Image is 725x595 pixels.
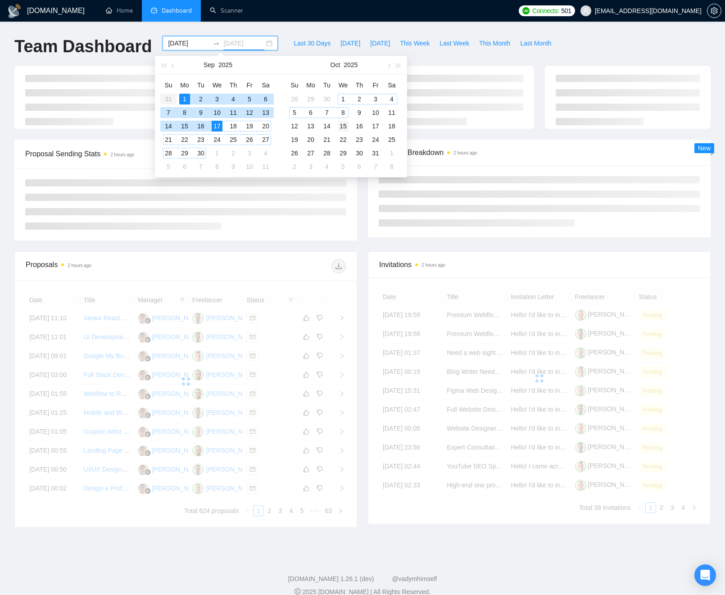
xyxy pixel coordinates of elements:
[370,161,381,172] div: 7
[195,94,206,104] div: 2
[303,78,319,92] th: Mo
[335,92,351,106] td: 2025-10-01
[177,146,193,160] td: 2025-09-29
[561,6,571,16] span: 501
[163,148,174,159] div: 28
[244,94,255,104] div: 5
[379,147,700,158] span: Scanner Breakdown
[386,107,397,118] div: 11
[177,106,193,119] td: 2025-09-08
[193,133,209,146] td: 2025-09-23
[241,106,258,119] td: 2025-09-12
[177,78,193,92] th: Mo
[354,134,365,145] div: 23
[204,56,215,74] button: Sep
[163,121,174,132] div: 14
[162,7,192,14] span: Dashboard
[286,133,303,146] td: 2025-10-19
[244,148,255,159] div: 3
[160,133,177,146] td: 2025-09-21
[195,107,206,118] div: 9
[354,107,365,118] div: 9
[474,36,515,50] button: This Month
[260,161,271,172] div: 11
[351,78,367,92] th: Th
[213,40,220,47] span: swap-right
[319,78,335,92] th: Tu
[338,107,349,118] div: 8
[367,146,384,160] td: 2025-10-31
[258,92,274,106] td: 2025-09-06
[210,7,243,14] a: searchScanner
[179,121,190,132] div: 15
[294,38,331,48] span: Last 30 Days
[335,106,351,119] td: 2025-10-08
[193,119,209,133] td: 2025-09-16
[305,94,316,104] div: 29
[370,94,381,104] div: 3
[177,119,193,133] td: 2025-09-15
[367,133,384,146] td: 2025-10-24
[384,146,400,160] td: 2025-11-01
[367,119,384,133] td: 2025-10-17
[193,146,209,160] td: 2025-09-30
[386,161,397,172] div: 8
[351,119,367,133] td: 2025-10-16
[386,121,397,132] div: 18
[303,119,319,133] td: 2025-10-13
[225,133,241,146] td: 2025-09-25
[244,134,255,145] div: 26
[335,146,351,160] td: 2025-10-29
[260,134,271,145] div: 27
[305,134,316,145] div: 20
[160,106,177,119] td: 2025-09-07
[322,107,332,118] div: 7
[225,106,241,119] td: 2025-09-11
[435,36,474,50] button: Last Week
[367,78,384,92] th: Fr
[707,7,721,14] span: setting
[241,92,258,106] td: 2025-09-05
[319,119,335,133] td: 2025-10-14
[163,134,174,145] div: 21
[289,36,335,50] button: Last 30 Days
[195,121,206,132] div: 16
[583,8,589,14] span: user
[209,119,225,133] td: 2025-09-17
[258,133,274,146] td: 2025-09-27
[370,134,381,145] div: 24
[286,160,303,173] td: 2025-11-02
[386,94,397,104] div: 4
[286,78,303,92] th: Su
[179,161,190,172] div: 6
[228,121,239,132] div: 18
[160,146,177,160] td: 2025-09-28
[305,148,316,159] div: 27
[354,94,365,104] div: 2
[225,119,241,133] td: 2025-09-18
[177,92,193,106] td: 2025-09-01
[303,106,319,119] td: 2025-10-06
[193,106,209,119] td: 2025-09-09
[110,152,134,157] time: 2 hours ago
[151,7,157,14] span: dashboard
[351,106,367,119] td: 2025-10-09
[286,146,303,160] td: 2025-10-26
[289,121,300,132] div: 12
[319,160,335,173] td: 2025-11-04
[244,107,255,118] div: 12
[209,78,225,92] th: We
[228,148,239,159] div: 2
[163,161,174,172] div: 5
[179,134,190,145] div: 22
[295,588,301,595] span: copyright
[335,133,351,146] td: 2025-10-22
[440,38,469,48] span: Last Week
[212,121,222,132] div: 17
[160,160,177,173] td: 2025-10-05
[370,38,390,48] span: [DATE]
[365,36,395,50] button: [DATE]
[354,148,365,159] div: 30
[384,92,400,106] td: 2025-10-04
[384,78,400,92] th: Sa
